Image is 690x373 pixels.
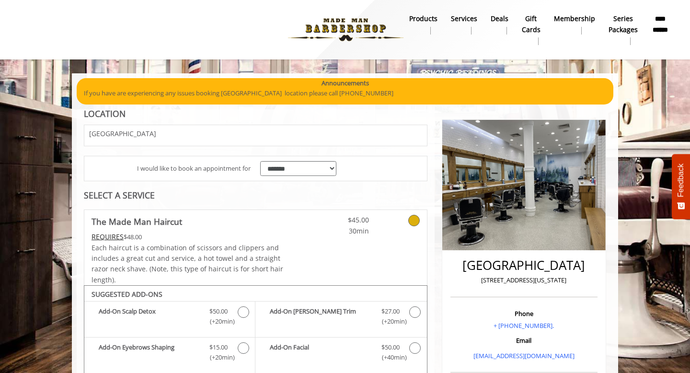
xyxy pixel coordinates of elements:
b: Deals [491,13,508,24]
a: DealsDeals [484,12,515,37]
a: Gift cardsgift cards [515,12,547,47]
b: products [409,13,437,24]
p: If you have are experiencing any issues booking [GEOGRAPHIC_DATA] location please call [PHONE_NUM... [84,88,606,98]
h3: Email [453,337,595,344]
span: Feedback [677,163,685,197]
a: Series packagesSeries packages [602,12,644,47]
div: SELECT A SERVICE [84,191,427,200]
a: + [PHONE_NUMBER]. [494,321,554,330]
b: Services [451,13,477,24]
h3: Phone [453,310,595,317]
b: Membership [554,13,595,24]
h2: [GEOGRAPHIC_DATA] [453,258,595,272]
a: ServicesServices [444,12,484,37]
button: Feedback - Show survey [672,154,690,219]
b: LOCATION [84,108,126,119]
a: Productsproducts [402,12,444,37]
b: SUGGESTED ADD-ONS [92,290,162,299]
img: Made Man Barbershop logo [280,3,412,56]
b: Announcements [322,78,369,88]
b: gift cards [522,13,540,35]
a: MembershipMembership [547,12,602,37]
a: [EMAIL_ADDRESS][DOMAIN_NAME] [473,351,575,360]
p: [STREET_ADDRESS][US_STATE] [453,275,595,285]
span: [GEOGRAPHIC_DATA] [89,130,156,137]
b: Series packages [609,13,638,35]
